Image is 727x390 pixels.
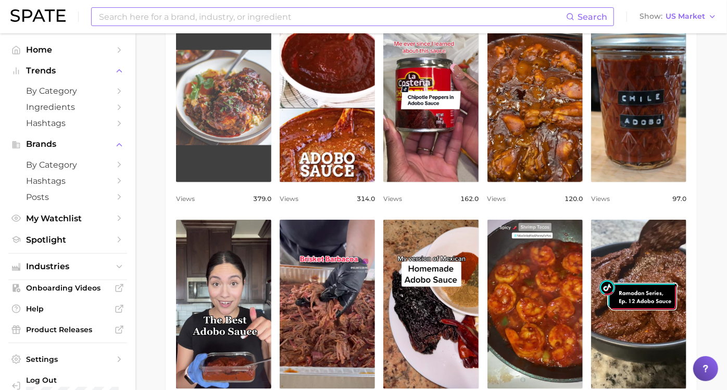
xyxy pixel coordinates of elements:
span: Views [487,193,506,205]
span: 120.0 [565,193,583,205]
a: by Category [8,157,127,173]
span: 314.0 [357,193,375,205]
span: Hashtags [26,118,109,128]
button: ShowUS Market [637,10,719,23]
a: Hashtags [8,115,127,131]
span: US Market [666,14,705,19]
span: My Watchlist [26,213,109,223]
span: Ingredients [26,102,109,112]
button: Brands [8,136,127,152]
a: Posts [8,189,127,205]
a: Spotlight [8,232,127,248]
a: My Watchlist [8,210,127,227]
a: by Category [8,83,127,99]
span: Industries [26,262,109,271]
span: Hashtags [26,176,109,186]
span: Views [176,193,195,205]
span: Posts [26,192,109,202]
span: Log Out [26,375,124,385]
span: Views [591,193,610,205]
a: Help [8,301,127,317]
button: Trends [8,63,127,79]
img: SPATE [10,9,66,22]
span: Product Releases [26,325,109,334]
span: by Category [26,160,109,170]
span: Help [26,304,109,313]
span: Home [26,45,109,55]
a: Hashtags [8,173,127,189]
span: 97.0 [672,193,686,205]
span: Show [640,14,662,19]
span: by Category [26,86,109,96]
span: Brands [26,140,109,149]
a: Ingredients [8,99,127,115]
span: Trends [26,66,109,76]
input: Search here for a brand, industry, or ingredient [98,8,566,26]
span: Settings [26,355,109,364]
a: Product Releases [8,322,127,337]
span: Search [578,12,607,22]
a: Home [8,42,127,58]
span: Views [383,193,402,205]
span: Views [280,193,298,205]
button: Industries [8,259,127,274]
span: Spotlight [26,235,109,245]
a: Settings [8,351,127,367]
a: Onboarding Videos [8,280,127,296]
span: 379.0 [253,193,271,205]
span: Onboarding Videos [26,283,109,293]
span: 162.0 [461,193,479,205]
